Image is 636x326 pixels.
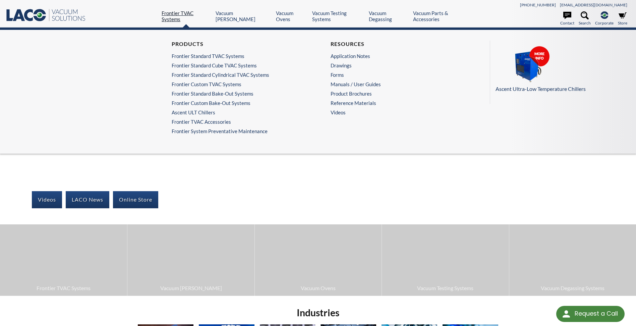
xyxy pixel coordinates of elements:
a: LACO News [66,191,109,208]
a: Vacuum Degassing Systems [509,224,636,295]
h2: Industries [135,307,501,319]
a: Application Notes [331,53,461,59]
a: Vacuum Ovens [276,10,307,22]
a: Frontier Custom Bake-Out Systems [172,100,302,106]
a: [EMAIL_ADDRESS][DOMAIN_NAME] [560,2,627,7]
a: Manuals / User Guides [331,81,461,87]
a: Vacuum Degassing [369,10,408,22]
span: Vacuum [PERSON_NAME] [131,284,251,292]
a: Vacuum [PERSON_NAME] [216,10,271,22]
a: Vacuum Testing Systems [382,224,509,295]
a: Store [618,11,627,26]
a: Videos [32,191,62,208]
a: Frontier System Preventative Maintenance [172,128,305,134]
a: Frontier Custom TVAC Systems [172,81,302,87]
span: Corporate [595,20,614,26]
a: Frontier Standard Bake-Out Systems [172,91,302,97]
a: Product Brochures [331,91,461,97]
span: Frontier TVAC Systems [3,284,124,292]
a: Vacuum Parts & Accessories [413,10,472,22]
img: Ascent_Chillers_Pods__LVS_.png [496,46,563,84]
div: Request a Call [556,306,625,322]
span: Vacuum Testing Systems [385,284,505,292]
a: Frontier Standard TVAC Systems [172,53,302,59]
a: Search [579,11,591,26]
a: Vacuum Ovens [255,224,382,295]
a: Online Store [113,191,158,208]
a: Vacuum [PERSON_NAME] [127,224,254,295]
h4: Products [172,41,302,48]
a: Frontier TVAC Accessories [172,119,302,125]
img: round button [561,309,572,319]
a: Frontier Standard Cube TVAC Systems [172,62,302,68]
a: [PHONE_NUMBER] [520,2,556,7]
h4: Resources [331,41,461,48]
a: Frontier Standard Cylindrical TVAC Systems [172,72,302,78]
div: Request a Call [575,306,618,321]
a: Ascent Ultra-Low Temperature Chillers [496,46,623,93]
a: Drawings [331,62,461,68]
a: Forms [331,72,461,78]
a: Frontier TVAC Systems [162,10,211,22]
a: Contact [560,11,574,26]
p: Ascent Ultra-Low Temperature Chillers [496,85,623,93]
a: Ascent ULT Chillers [172,109,302,115]
span: Vacuum Ovens [258,284,378,292]
a: Reference Materials [331,100,461,106]
span: Vacuum Degassing Systems [513,284,633,292]
a: Vacuum Testing Systems [312,10,364,22]
a: Videos [331,109,464,115]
